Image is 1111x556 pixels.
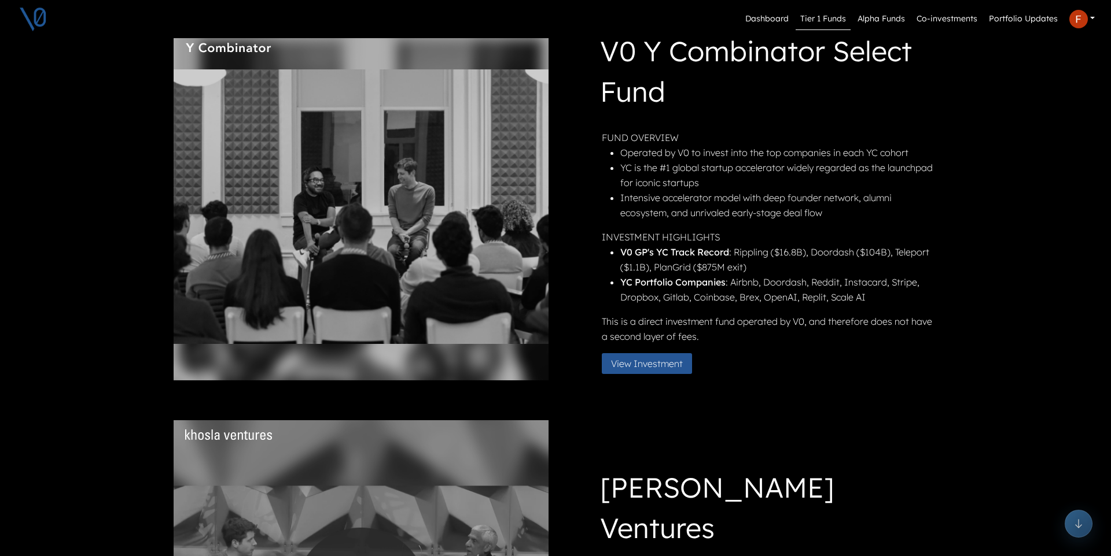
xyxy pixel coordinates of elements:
img: Fund Logo [185,429,272,440]
a: Alpha Funds [853,8,910,30]
a: View Investment [602,357,701,368]
strong: V0 GP's YC Track Record [620,246,729,258]
a: Portfolio Updates [984,8,1062,30]
img: Profile [1069,10,1088,28]
p: This is a direct investment fund operated by V0, and therefore does not have a second layer of fees. [602,314,935,344]
img: yc.png [174,34,549,380]
li: : Rippling ($16.8B), Doordash ($104B), Teleport ($1.1B), PlanGrid ($875M exit) [620,244,935,275]
li: YC is the #1 global startup accelerator widely regarded as the launchpad for iconic startups [620,160,935,190]
h1: V0 Y Combinator Select Fund [600,31,935,116]
li: Intensive accelerator model with deep founder network, alumni ecosystem, and unrivaled early-stag... [620,190,935,220]
p: INVESTMENT HIGHLIGHTS [602,229,935,244]
a: Dashboard [741,8,793,30]
strong: YC Portfolio Companies [620,276,726,288]
li: : Airbnb, Doordash, Reddit, Instacard, Stripe, Dropbox, Gitlab, Coinbase, Brex, OpenAI, Replit, S... [620,275,935,305]
img: Fund Logo [185,43,272,54]
a: Co-investments [912,8,982,30]
p: FUND OVERVIEW [602,130,935,145]
a: Tier 1 Funds [796,8,851,30]
li: Operated by V0 to invest into the top companies in each YC cohort [620,145,935,160]
img: V0 logo [19,5,47,34]
h1: [PERSON_NAME] Ventures [600,467,935,553]
button: View Investment [602,353,692,374]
